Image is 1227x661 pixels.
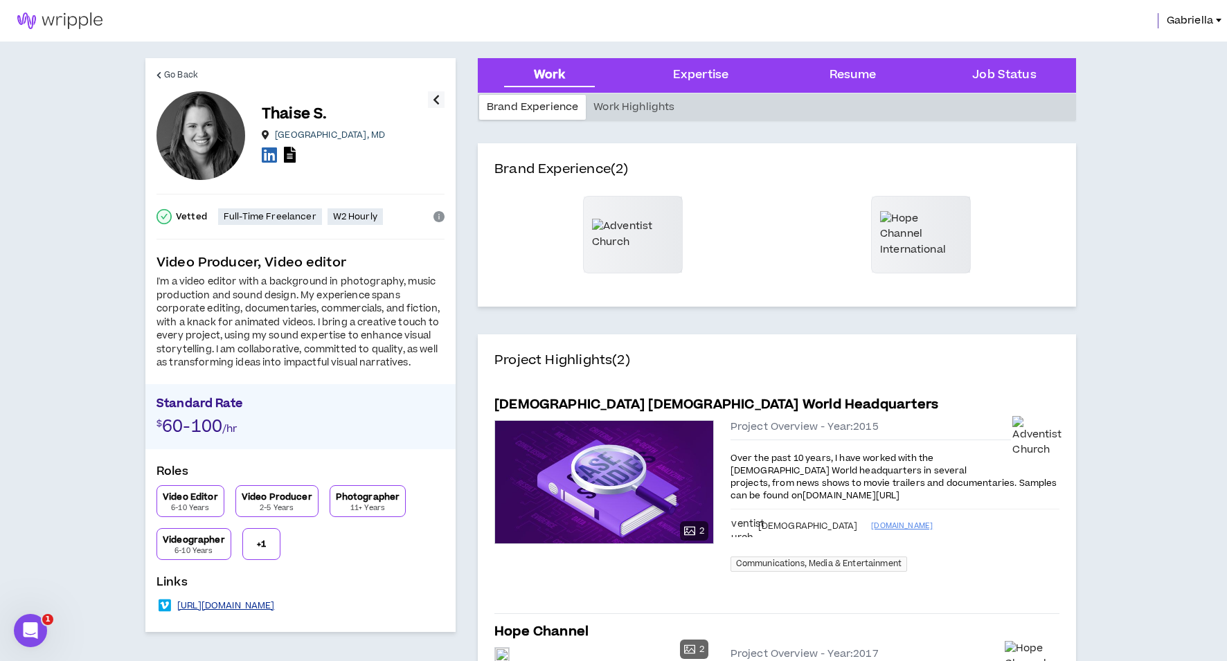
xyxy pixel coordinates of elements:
[224,211,316,222] p: Full-Time Freelancer
[495,421,713,543] img: project-case-studies-default.jpeg
[592,219,674,250] img: Adventist Church
[731,420,879,434] span: Project Overview - Year: 2015
[156,417,162,430] span: $
[174,545,213,556] p: 6-10 Years
[164,69,198,82] span: Go Back
[162,415,222,439] span: 60-100
[494,351,1059,387] h4: Project Highlights (2)
[731,556,907,572] span: Communications, Media & Entertainment
[718,507,764,545] div: Adventist Church adventist.org
[1167,13,1213,28] span: Gabriella
[586,95,682,120] div: Work Highlights
[333,211,377,222] p: W2 Hourly
[156,253,445,273] p: Video Producer, Video editor
[803,489,900,502] a: [DOMAIN_NAME][URL]
[830,66,877,84] div: Resume
[42,614,53,625] span: 1
[494,395,938,415] h5: [DEMOGRAPHIC_DATA] [DEMOGRAPHIC_DATA] World Headquarters
[260,502,294,514] p: 2-5 Years
[731,452,1057,502] span: Over the past 10 years, I have worked with the [DEMOGRAPHIC_DATA] World headquarters in several p...
[758,520,858,532] span: [DEMOGRAPHIC_DATA]
[156,209,172,224] span: check-circle
[156,395,445,416] p: Standard Rate
[350,502,385,514] p: 11+ Years
[156,574,445,596] p: Links
[171,502,209,514] p: 6-10 Years
[262,105,327,124] p: Thaise S.
[275,129,385,141] p: [GEOGRAPHIC_DATA] , MD
[257,538,266,550] p: + 1
[242,528,280,560] button: +1
[494,622,589,642] h5: Hope Channel
[242,491,312,502] p: Video Producer
[880,211,962,257] img: Hope Channel International
[534,66,565,84] div: Work
[176,211,207,222] p: Vetted
[156,275,445,370] div: I'm a video editor with a background in photography, music production and sound design. My experi...
[336,491,400,502] p: Photographer
[871,519,1059,533] a: [DOMAIN_NAME]
[731,647,879,661] span: Project Overview - Year: 2017
[433,211,445,222] span: info-circle
[156,58,198,91] a: Go Back
[1012,416,1062,458] img: Adventist Church
[156,91,245,180] div: Thaise S.
[972,66,1036,84] div: Job Status
[494,160,1059,196] h4: Brand Experience (2)
[479,95,586,120] div: Brand Experience
[718,507,764,545] img: Adventist Church
[222,422,237,436] span: /hr
[163,534,225,545] p: Videographer
[163,491,218,502] p: Video Editor
[177,600,275,611] a: [URL][DOMAIN_NAME]
[673,66,728,84] div: Expertise
[156,463,445,485] p: Roles
[14,614,47,647] iframe: Intercom live chat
